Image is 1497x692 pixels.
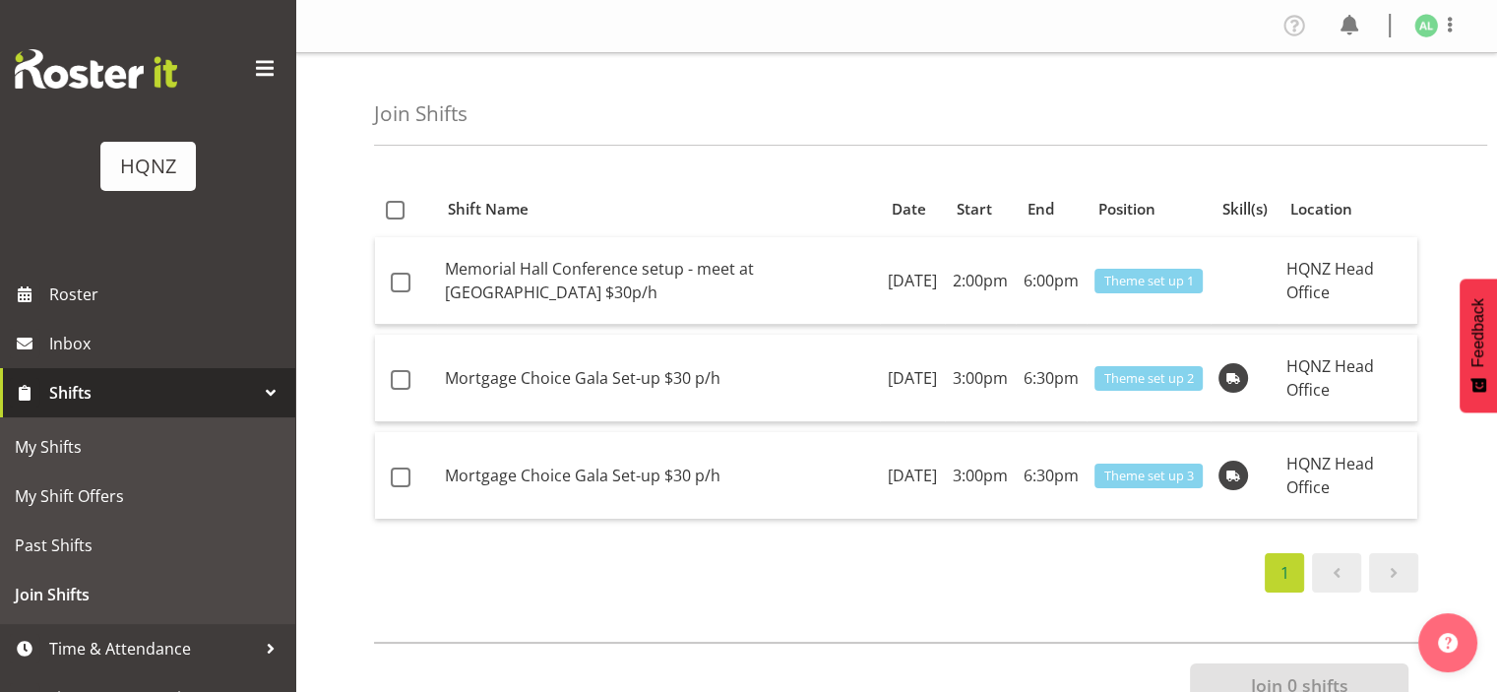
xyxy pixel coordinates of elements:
span: Start [956,198,991,220]
span: End [1027,198,1053,220]
span: Date [891,198,925,220]
td: 6:00pm [1016,237,1087,325]
td: [DATE] [880,237,945,325]
td: 3:00pm [945,432,1016,519]
td: 6:30pm [1016,432,1087,519]
span: Join Shifts [15,580,281,609]
span: Theme set up 2 [1104,369,1194,388]
td: 2:00pm [945,237,1016,325]
img: Rosterit website logo [15,49,177,89]
td: [DATE] [880,335,945,422]
h4: Join Shifts [374,102,468,125]
span: Position [1097,198,1154,220]
a: My Shifts [5,422,290,472]
td: HQNZ Head Office [1279,237,1417,325]
span: My Shift Offers [15,481,281,511]
td: Mortgage Choice Gala Set-up $30 p/h [437,335,880,422]
td: Memorial Hall Conference setup - meet at [GEOGRAPHIC_DATA] $30p/h [437,237,880,325]
span: Skill(s) [1222,198,1268,220]
img: help-xxl-2.png [1438,633,1458,653]
td: Mortgage Choice Gala Set-up $30 p/h [437,432,880,519]
td: 6:30pm [1016,335,1087,422]
span: Feedback [1469,298,1487,367]
td: 3:00pm [945,335,1016,422]
div: HQNZ [120,152,176,181]
a: My Shift Offers [5,472,290,521]
span: Theme set up 3 [1104,467,1194,485]
button: Feedback - Show survey [1460,279,1497,412]
td: [DATE] [880,432,945,519]
span: Time & Attendance [49,634,256,663]
span: Inbox [49,329,285,358]
a: Join Shifts [5,570,290,619]
span: Roster [49,280,285,309]
span: Theme set up 1 [1104,272,1194,290]
td: HQNZ Head Office [1279,335,1417,422]
span: Shift Name [448,198,529,220]
span: Shifts [49,378,256,408]
a: Past Shifts [5,521,290,570]
span: Past Shifts [15,531,281,560]
td: HQNZ Head Office [1279,432,1417,519]
img: ana-ledesma2609.jpg [1414,14,1438,37]
span: My Shifts [15,432,281,462]
span: Location [1289,198,1351,220]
